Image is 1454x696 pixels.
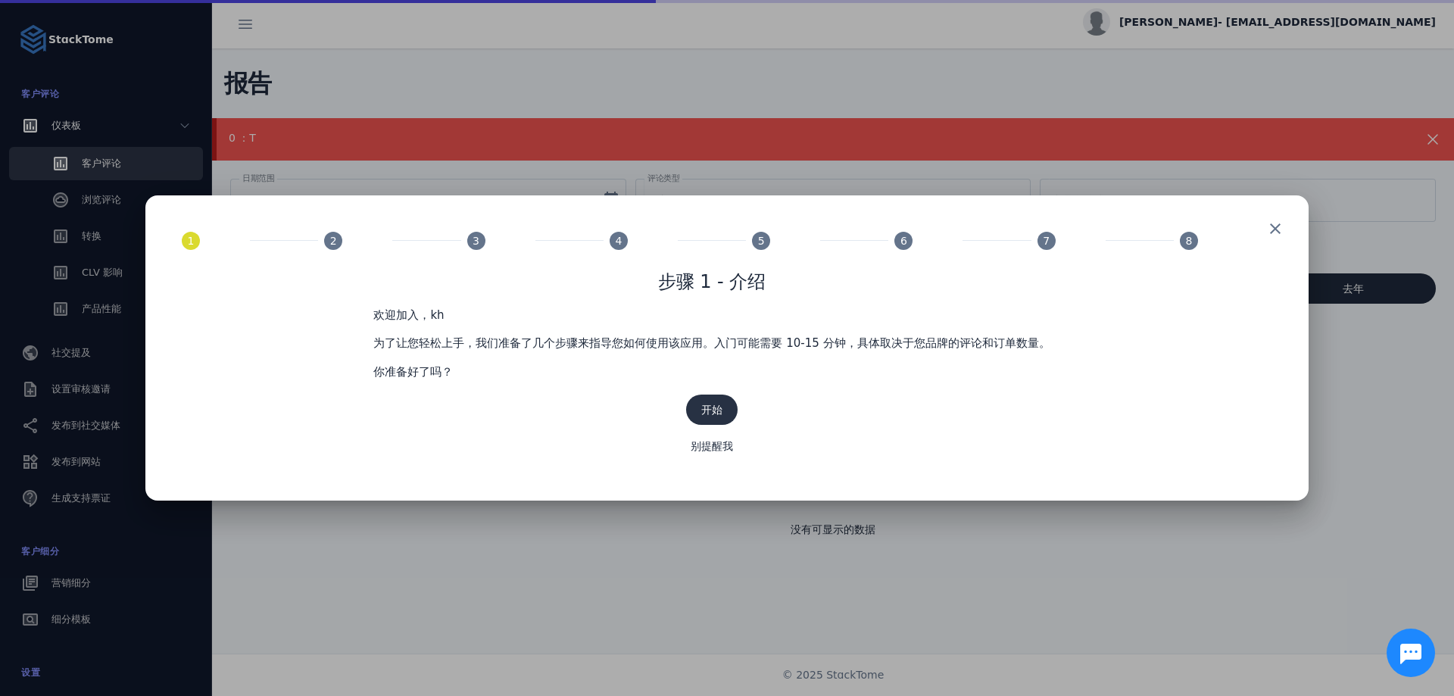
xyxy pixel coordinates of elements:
button: 别提醒我 [676,431,748,461]
font: 4 [615,234,622,246]
font: 8 [1186,234,1193,246]
font: 步骤 1 - 介绍 [658,271,766,292]
font: 1 [188,234,195,246]
font: 别提醒我 [691,440,733,452]
font: 6 [900,234,907,246]
font: 2 [330,234,337,246]
font: 为了让您轻松上手，我们准备了几个步骤来指导您如何使用该应用。入门可能需要 10-15 分钟，具体取决于您品牌的评论和订单数量。 [373,336,1050,350]
font: 开始 [701,404,722,416]
font: 欢迎加入，kh [373,308,444,322]
font: 5 [758,234,765,246]
font: 3 [473,234,479,246]
font: 你准备好了吗？ [373,365,453,379]
button: 开始 [686,395,738,425]
font: 7 [1043,234,1050,246]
